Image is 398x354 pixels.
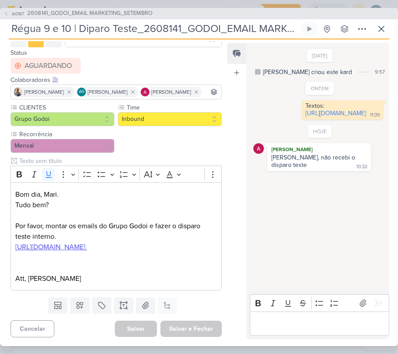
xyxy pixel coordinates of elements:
[15,189,217,252] p: Bom dia, Mari. Tudo bem? Por favor, montar os emails do Grupo Godoi e fazer o disparo teste interno.
[306,102,379,110] div: Textos:
[269,145,369,154] div: [PERSON_NAME]
[203,87,220,97] input: Buscar
[375,68,385,76] div: 9:57
[18,103,114,112] label: CLIENTES
[271,154,357,169] div: [PERSON_NAME], não recebi o disparo teste
[306,110,366,117] a: [URL][DOMAIN_NAME]
[151,88,191,96] span: [PERSON_NAME]
[263,67,352,77] div: [PERSON_NAME] criou este kard
[253,143,264,154] img: Alessandra Gomes
[18,156,222,166] input: Texto sem título
[11,58,81,74] button: AGUARDANDO
[11,49,27,57] label: Status
[370,112,380,119] div: 11:39
[11,139,114,153] button: Mensal
[79,90,85,94] p: AG
[18,130,114,139] label: Recorrência
[77,88,86,96] div: Aline Gimenez Graciano
[24,88,64,96] span: [PERSON_NAME]
[15,274,81,283] span: Att, [PERSON_NAME]
[306,25,313,32] div: Ligar relógio
[9,21,300,37] input: Kard Sem Título
[141,88,149,96] img: Alessandra Gomes
[11,166,222,183] div: Editor toolbar
[11,75,222,85] div: Colaboradores
[11,112,114,126] button: Grupo Godoi
[118,112,222,126] button: Inbound
[25,60,72,71] div: AGUARDANDO
[11,182,222,290] div: Editor editing area: main
[88,88,128,96] span: [PERSON_NAME]
[250,312,389,336] div: Editor editing area: main
[356,163,367,170] div: 10:32
[15,243,85,251] a: [URL][DOMAIN_NAME]
[14,88,22,96] img: Iara Santos
[126,103,222,112] label: Time
[250,294,389,312] div: Editor toolbar
[11,320,54,337] button: Cancelar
